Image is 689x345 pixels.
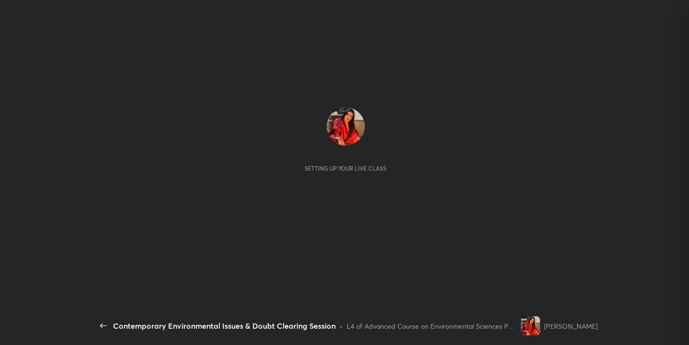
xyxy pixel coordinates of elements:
div: L4 of Advanced Course on Environmental Sciences Part 2 - UGC NET/JRF [DATE] [347,321,517,331]
div: • [339,321,343,331]
img: e8264a57f34749feb2a1a1cab8da49a2.jpg [327,107,365,146]
div: [PERSON_NAME] [544,321,598,331]
div: Contemporary Environmental Issues & Doubt Clearing Session [113,320,336,332]
div: Setting up your live class [305,165,386,172]
img: e8264a57f34749feb2a1a1cab8da49a2.jpg [521,316,540,335]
